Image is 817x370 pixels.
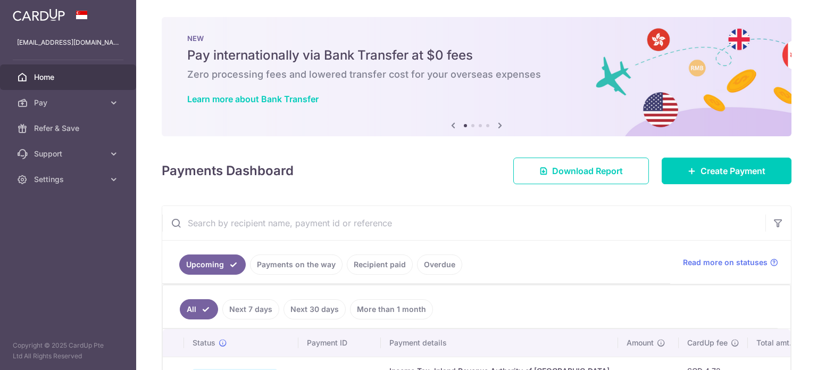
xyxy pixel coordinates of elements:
a: Create Payment [662,158,791,184]
img: Bank transfer banner [162,17,791,136]
span: CardUp fee [687,338,728,348]
span: Pay [34,97,104,108]
span: Total amt. [756,338,791,348]
span: Create Payment [701,165,765,177]
img: CardUp [13,9,65,21]
span: Status [193,338,215,348]
a: Download Report [513,158,649,184]
a: Overdue [417,254,462,275]
a: Recipient paid [347,254,413,275]
a: Next 7 days [222,299,279,319]
input: Search by recipient name, payment id or reference [162,206,765,240]
a: Payments on the way [250,254,343,275]
span: Refer & Save [34,123,104,134]
a: Next 30 days [284,299,346,319]
h6: Zero processing fees and lowered transfer cost for your overseas expenses [187,68,766,81]
a: Learn more about Bank Transfer [187,94,319,104]
th: Payment ID [298,329,381,357]
a: All [180,299,218,319]
span: Support [34,149,104,159]
p: [EMAIL_ADDRESS][DOMAIN_NAME] [17,37,119,48]
span: Home [34,72,104,83]
a: More than 1 month [350,299,433,319]
span: Download Report [552,165,623,177]
a: Upcoming [179,254,246,275]
h4: Payments Dashboard [162,161,294,180]
h5: Pay internationally via Bank Transfer at $0 fees [187,47,766,64]
th: Payment details [381,329,618,357]
span: Read more on statuses [683,257,768,268]
p: NEW [187,34,766,43]
span: Amount [627,338,654,348]
span: Settings [34,174,104,185]
a: Read more on statuses [683,257,778,268]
